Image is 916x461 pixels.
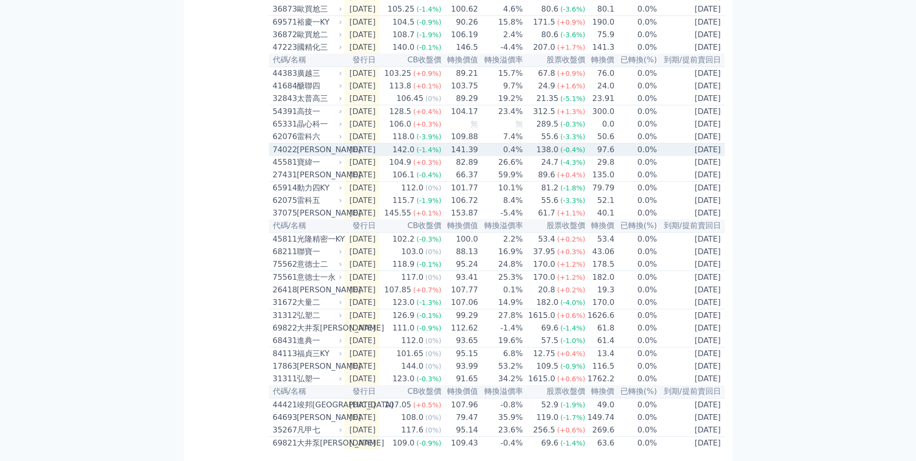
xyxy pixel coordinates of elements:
th: 轉換價 [586,54,615,67]
span: (0%) [425,184,441,192]
th: 到期/提前賣回日 [658,54,725,67]
div: 68211 [273,246,295,258]
td: 0.0% [615,271,657,284]
div: 170.0 [531,259,557,270]
td: 0.1% [479,284,523,296]
div: 104.5 [391,16,417,28]
div: 138.0 [535,144,561,156]
td: 141.39 [442,144,479,157]
span: (0%) [425,95,441,102]
th: 轉換溢價率 [479,54,523,67]
td: 0.0% [615,67,657,80]
span: (-1.4%) [416,5,441,13]
td: [DATE] [658,322,725,334]
td: 89.29 [442,92,479,105]
td: 40.1 [586,207,615,219]
div: 國精化三 [297,42,340,53]
td: 90.26 [442,16,479,29]
div: 104.9 [387,157,413,168]
td: 82.89 [442,156,479,169]
td: [DATE] [344,16,380,29]
td: 53.4 [586,232,615,245]
td: 178.5 [586,258,615,271]
div: 107.85 [382,284,413,296]
td: 66.37 [442,169,479,182]
span: (+0.9%) [557,18,585,26]
span: (+0.3%) [413,120,441,128]
td: 25.3% [479,271,523,284]
div: 103.25 [382,68,413,79]
div: 45581 [273,157,295,168]
div: 歐買尬二 [297,29,340,41]
span: (+0.4%) [413,108,441,115]
div: 117.0 [399,272,425,283]
div: 106.0 [387,118,413,130]
span: (+0.4%) [557,171,585,179]
span: (-0.4%) [560,146,585,154]
td: [DATE] [344,67,380,80]
td: 27.8% [479,309,523,322]
td: 0.0% [615,207,657,219]
div: 36872 [273,29,295,41]
span: (-0.1%) [416,260,441,268]
td: 146.5 [442,41,479,54]
td: 75.9 [586,29,615,41]
th: CB收盤價 [380,54,442,67]
span: (+1.7%) [557,43,585,51]
td: 135.0 [586,169,615,182]
th: 發行日 [344,54,380,67]
td: 190.0 [586,16,615,29]
td: [DATE] [344,182,380,195]
td: 0.0% [615,80,657,92]
td: 107.77 [442,284,479,296]
div: 106.1 [391,169,417,181]
td: 0.0% [615,3,657,16]
td: [DATE] [658,284,725,296]
div: 89.6 [536,169,557,181]
span: (-1.3%) [416,299,441,306]
span: (-5.1%) [560,95,585,102]
td: 15.8% [479,16,523,29]
td: [DATE] [344,156,380,169]
div: 128.5 [387,106,413,117]
td: [DATE] [344,258,380,271]
td: [DATE] [658,309,725,322]
div: 32843 [273,93,295,104]
span: (+0.2%) [557,235,585,243]
td: 26.6% [479,156,523,169]
span: 無 [470,119,478,129]
span: (+0.1%) [413,209,441,217]
td: 0.0% [615,169,657,182]
td: 24.8% [479,258,523,271]
td: 0.0 [586,118,615,130]
th: 已轉換(%) [615,54,657,67]
div: 67.8 [536,68,557,79]
td: 8.4% [479,194,523,207]
div: 65331 [273,118,295,130]
div: 182.0 [535,297,561,308]
td: 0.0% [615,309,657,322]
div: 45811 [273,233,295,245]
td: [DATE] [658,16,725,29]
td: 97.6 [586,144,615,157]
td: [DATE] [344,322,380,334]
div: 106.45 [395,93,425,104]
td: 14.9% [479,296,523,309]
td: 80.1 [586,3,615,16]
th: 轉換價值 [442,219,479,232]
td: 103.75 [442,80,479,92]
td: 79.79 [586,182,615,195]
div: 醣聯四 [297,80,340,92]
span: (0%) [425,274,441,281]
div: 聯寶一 [297,246,340,258]
div: 53.4 [536,233,557,245]
td: 0.0% [615,156,657,169]
td: 100.0 [442,232,479,245]
td: 0.0% [615,182,657,195]
span: (-0.3%) [560,120,585,128]
div: 雷科五 [297,195,340,206]
td: 170.0 [586,296,615,309]
span: (+0.9%) [557,70,585,77]
span: (+1.2%) [557,274,585,281]
td: [DATE] [344,296,380,309]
